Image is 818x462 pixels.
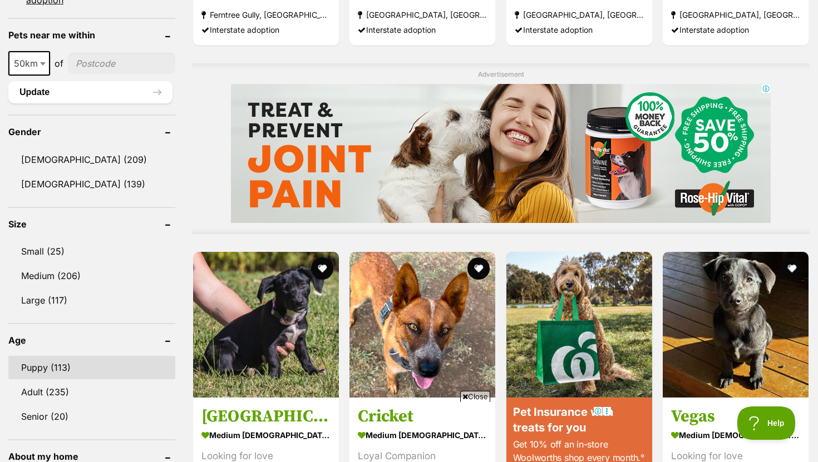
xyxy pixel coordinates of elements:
[671,7,800,22] strong: [GEOGRAPHIC_DATA], [GEOGRAPHIC_DATA]
[206,406,612,456] iframe: Advertisement
[781,257,803,280] button: favourite
[671,405,800,426] h3: Vegas
[8,219,175,229] header: Size
[8,405,175,428] a: Senior (20)
[8,289,175,312] a: Large (117)
[8,356,175,379] a: Puppy (113)
[8,51,50,76] span: 50km
[8,451,175,461] header: About my home
[737,406,796,440] iframe: Help Scout Beacon - Open
[515,7,644,22] strong: [GEOGRAPHIC_DATA], [GEOGRAPHIC_DATA]
[8,30,175,40] header: Pets near me within
[201,22,331,37] div: Interstate adoption
[358,22,487,37] div: Interstate adoption
[8,81,173,103] button: Update
[8,264,175,287] a: Medium (206)
[192,63,810,234] div: Advertisement
[8,127,175,137] header: Gender
[8,240,175,263] a: Small (25)
[201,426,331,443] strong: medium [DEMOGRAPHIC_DATA] Dog
[8,172,175,196] a: [DEMOGRAPHIC_DATA] (139)
[671,22,800,37] div: Interstate adoption
[671,426,800,443] strong: medium [DEMOGRAPHIC_DATA] Dog
[9,56,49,71] span: 50km
[358,7,487,22] strong: [GEOGRAPHIC_DATA], [GEOGRAPHIC_DATA]
[311,257,333,280] button: favourite
[201,405,331,426] h3: [GEOGRAPHIC_DATA]
[193,252,339,398] img: Florence - Border Collie Dog
[68,53,175,74] input: postcode
[8,335,175,345] header: Age
[349,252,495,398] img: Cricket - Australian Cattle Dog
[468,257,490,280] button: favourite
[515,22,644,37] div: Interstate adoption
[231,84,771,223] iframe: Advertisement
[8,380,175,404] a: Adult (235)
[201,7,331,22] strong: Ferntree Gully, [GEOGRAPHIC_DATA]
[55,57,63,70] span: of
[8,148,175,171] a: [DEMOGRAPHIC_DATA] (209)
[663,252,809,398] img: Vegas - Border Collie Dog
[460,391,490,402] span: Close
